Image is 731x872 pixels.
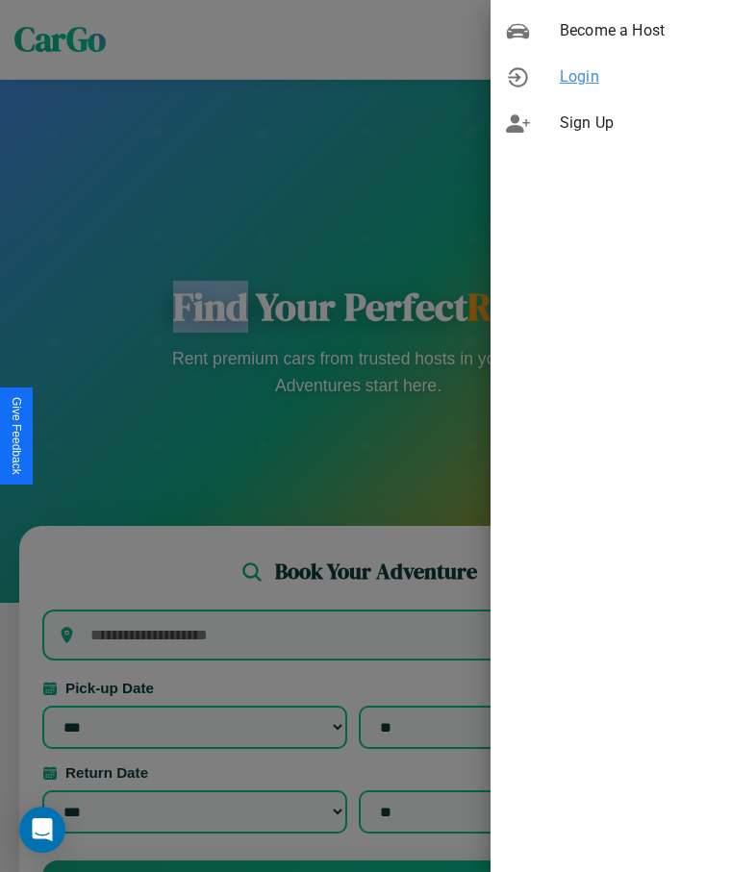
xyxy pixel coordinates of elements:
span: Become a Host [560,19,716,42]
div: Sign Up [491,100,731,146]
span: Sign Up [560,112,716,135]
div: Give Feedback [10,397,23,475]
div: Become a Host [491,8,731,54]
div: Login [491,54,731,100]
span: Login [560,65,716,88]
div: Open Intercom Messenger [19,807,65,853]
